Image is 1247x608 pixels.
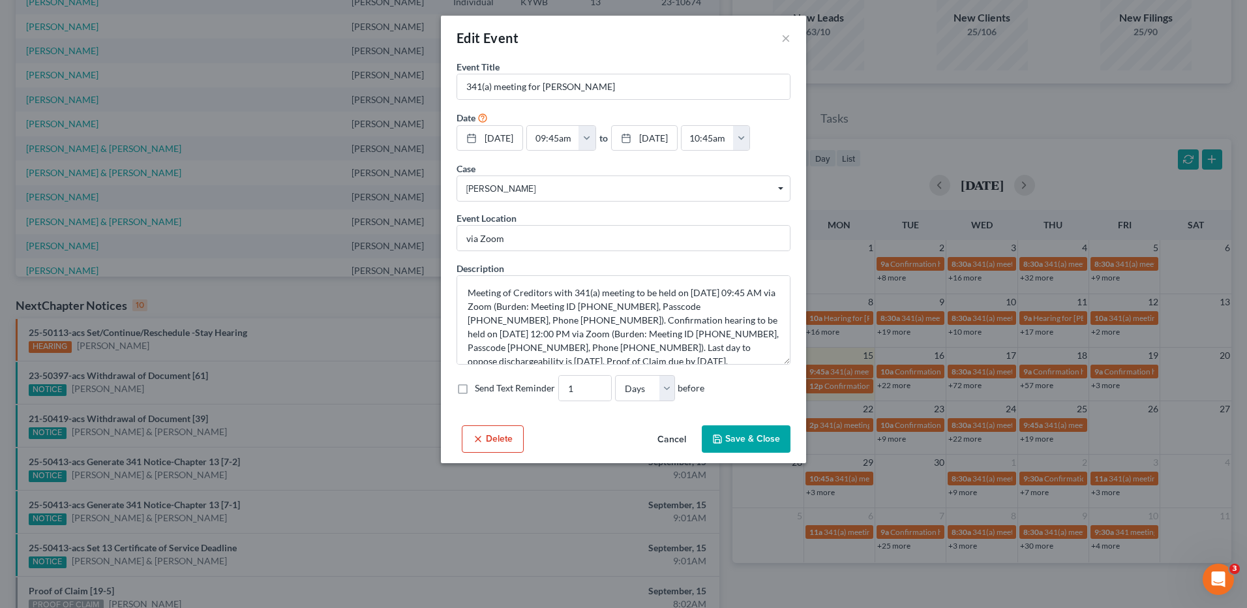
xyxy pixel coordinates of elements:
label: Description [457,262,504,275]
label: Send Text Reminder [475,382,555,395]
span: before [678,382,704,395]
input: -- : -- [527,126,579,151]
iframe: Intercom live chat [1203,564,1234,595]
a: [DATE] [457,126,522,151]
span: Edit Event [457,30,518,46]
a: [DATE] [612,126,677,151]
label: Case [457,162,475,175]
input: -- [559,376,611,401]
span: 3 [1229,564,1240,574]
button: × [781,30,790,46]
label: Event Location [457,211,517,225]
input: -- : -- [682,126,734,151]
label: to [599,131,608,145]
button: Delete [462,425,524,453]
button: Cancel [647,427,697,453]
span: [PERSON_NAME] [466,182,781,196]
span: Event Title [457,61,500,72]
span: Select box activate [457,175,790,202]
input: Enter location... [457,226,790,251]
button: Save & Close [702,425,790,453]
label: Date [457,111,475,125]
input: Enter event name... [457,74,790,99]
